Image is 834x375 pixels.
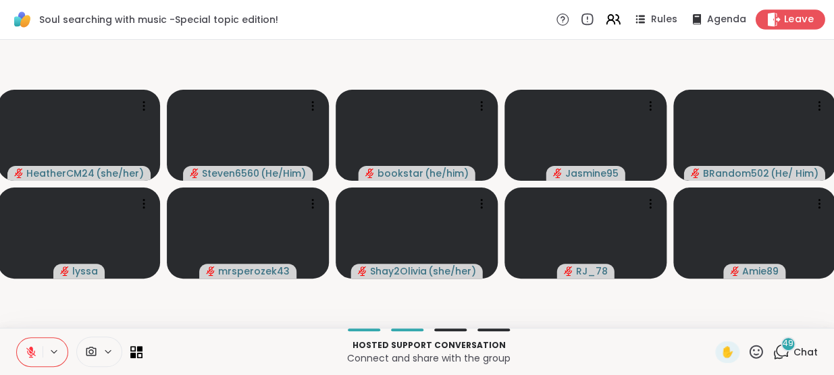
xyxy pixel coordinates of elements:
span: BRandom502 [703,167,769,180]
span: 49 [783,338,793,349]
span: ( he/him ) [425,167,469,180]
span: Chat [793,345,818,359]
span: Soul searching with music -Special topic edition! [39,13,278,26]
span: Shay2Olivia [370,264,427,278]
span: mrsperozek43 [218,264,290,278]
span: audio-muted [564,266,573,276]
span: audio-muted [190,169,199,178]
span: audio-muted [206,266,215,276]
span: lyssa [72,264,98,278]
span: bookstar [377,167,423,180]
span: Agenda [707,13,746,26]
span: audio-muted [358,266,367,276]
span: Leave [784,13,814,27]
p: Hosted support conversation [151,339,707,351]
span: ✋ [721,344,734,360]
span: ( He/ Him ) [771,167,818,180]
span: ( she/her ) [428,264,476,278]
span: audio-muted [553,169,563,178]
span: ( He/Him ) [261,167,306,180]
span: Steven6560 [202,167,259,180]
span: audio-muted [14,169,24,178]
span: Jasmine95 [565,167,619,180]
span: Rules [651,13,677,26]
span: audio-muted [730,266,739,276]
span: audio-muted [60,266,70,276]
span: RJ_78 [576,264,608,278]
span: ( she/her ) [96,167,144,180]
img: ShareWell Logomark [11,8,34,31]
span: audio-muted [365,169,375,178]
p: Connect and share with the group [151,351,707,365]
span: audio-muted [691,169,700,178]
span: HeatherCM24 [26,167,95,180]
span: Amie89 [742,264,779,278]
